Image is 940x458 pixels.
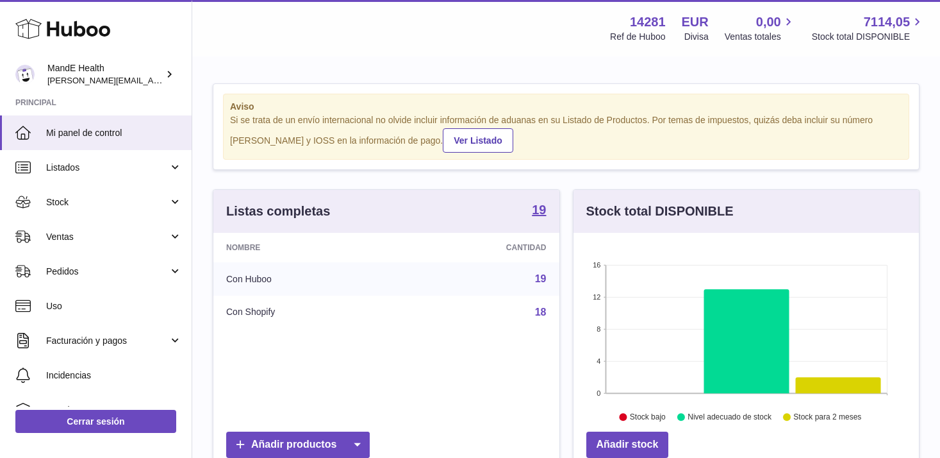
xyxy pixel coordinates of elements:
h3: Listas completas [226,203,330,220]
span: Ventas [46,231,169,243]
div: Ref de Huboo [610,31,665,43]
text: Stock para 2 meses [793,412,861,421]
strong: 14281 [630,13,666,31]
a: 0,00 Ventas totales [725,13,796,43]
a: 18 [535,307,547,318]
td: Con Huboo [213,262,397,296]
a: 19 [532,203,546,219]
span: Stock total DISPONIBLE [812,31,925,43]
span: Mi panel de control [46,127,182,139]
div: Divisa [684,31,709,43]
strong: EUR [682,13,709,31]
text: Stock bajo [629,412,665,421]
span: [PERSON_NAME][EMAIL_ADDRESS][PERSON_NAME][DOMAIN_NAME] [47,75,326,85]
span: Pedidos [46,266,169,278]
a: Cerrar sesión [15,410,176,433]
text: 12 [593,293,600,301]
text: 8 [597,325,600,333]
a: 7114,05 Stock total DISPONIBLE [812,13,925,43]
a: 19 [535,273,547,284]
text: 16 [593,261,600,269]
div: Si se trata de un envío internacional no olvide incluir información de aduanas en su Listado de P... [230,114,902,153]
th: Nombre [213,233,397,262]
span: Stock [46,196,169,208]
span: 7114,05 [864,13,910,31]
strong: 19 [532,203,546,216]
h3: Stock total DISPONIBLE [586,203,734,220]
a: Ver Listado [443,128,513,153]
span: Canales [46,404,182,416]
span: Facturación y pagos [46,335,169,347]
span: Incidencias [46,369,182,382]
div: MandE Health [47,62,163,87]
img: luis.mendieta@mandehealth.com [15,65,35,84]
strong: Aviso [230,101,902,113]
span: 0,00 [756,13,781,31]
span: Ventas totales [725,31,796,43]
span: Listados [46,162,169,174]
a: Añadir productos [226,432,370,458]
a: Añadir stock [586,432,669,458]
span: Uso [46,300,182,312]
th: Cantidad [397,233,559,262]
text: Nivel adecuado de stock [688,412,772,421]
text: 4 [597,357,600,365]
text: 0 [597,389,600,397]
td: Con Shopify [213,296,397,329]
